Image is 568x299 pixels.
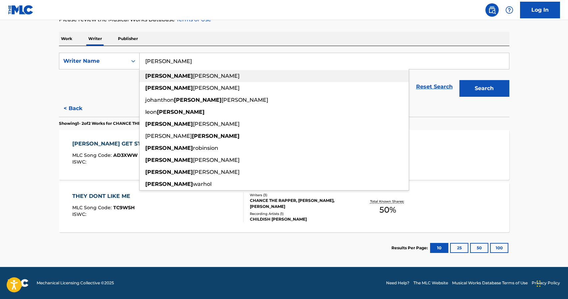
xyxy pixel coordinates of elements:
button: < Back [59,100,99,117]
p: Publisher [116,32,140,46]
a: Musical Works Database Terms of Use [452,280,528,286]
strong: [PERSON_NAME] [145,157,193,163]
span: Mechanical Licensing Collective © 2025 [37,280,114,286]
span: [PERSON_NAME] [193,73,240,79]
a: [PERSON_NAME] GET STONED ("VIDEO")MLC Song Code:AD3XWWISWC:Writers (4)CHANCE THE RAPPER, [PERSON_... [59,130,509,180]
img: logo [8,279,29,287]
p: Writer [86,32,104,46]
p: Work [59,32,74,46]
span: 50 % [379,204,396,216]
div: CHANCE THE RAPPER, [PERSON_NAME], [PERSON_NAME] [250,198,350,210]
a: THEY DONT LIKE MEMLC Song Code:TC9WSHISWC:Writers (3)CHANCE THE RAPPER, [PERSON_NAME], [PERSON_NA... [59,182,509,232]
span: ISWC : [72,211,88,217]
span: MLC Song Code : [72,205,113,211]
div: Drag [537,274,541,294]
span: [PERSON_NAME] [193,157,240,163]
a: Need Help? [386,280,409,286]
iframe: Chat Widget [535,267,568,299]
span: [PERSON_NAME] [145,133,192,139]
span: robinsion [193,145,218,151]
strong: [PERSON_NAME] [145,145,193,151]
strong: [PERSON_NAME] [145,169,193,175]
span: ISWC : [72,159,88,165]
strong: [PERSON_NAME] [192,133,240,139]
strong: [PERSON_NAME] [145,85,193,91]
strong: [PERSON_NAME] [145,121,193,127]
button: 100 [490,243,508,253]
span: AD3XWW [113,152,138,158]
button: 25 [450,243,468,253]
span: TC9WSH [113,205,135,211]
span: [PERSON_NAME] [193,85,240,91]
form: Search Form [59,53,509,100]
a: Reset Search [413,79,456,94]
strong: [PERSON_NAME] [174,97,222,103]
img: MLC Logo [8,5,34,15]
p: Results Per Page: [391,245,429,251]
div: THEY DONT LIKE ME [72,192,135,200]
div: Recording Artists ( 1 ) [250,211,350,216]
div: [PERSON_NAME] GET STONED ("VIDEO") [72,140,190,148]
img: help [505,6,513,14]
span: [PERSON_NAME] [193,121,240,127]
strong: [PERSON_NAME] [157,109,205,115]
strong: [PERSON_NAME] [145,181,193,187]
button: Search [459,80,509,97]
div: Writer Name [63,57,123,65]
a: Log In [520,2,560,18]
a: Public Search [485,3,499,17]
span: leon [145,109,157,115]
span: MLC Song Code : [72,152,113,158]
button: 50 [470,243,488,253]
span: [PERSON_NAME] [193,169,240,175]
img: search [488,6,496,14]
span: [PERSON_NAME] [222,97,268,103]
strong: [PERSON_NAME] [145,73,193,79]
span: warhol [193,181,212,187]
span: johanthon [145,97,174,103]
button: 10 [430,243,448,253]
a: The MLC Website [413,280,448,286]
div: Help [503,3,516,17]
p: Total Known Shares: [370,199,406,204]
a: Privacy Policy [532,280,560,286]
div: CHILDISH [PERSON_NAME] [250,216,350,222]
div: Writers ( 3 ) [250,193,350,198]
p: Showing 1 - 2 of 2 Works for CHANCE THE RAPPER [59,120,159,126]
